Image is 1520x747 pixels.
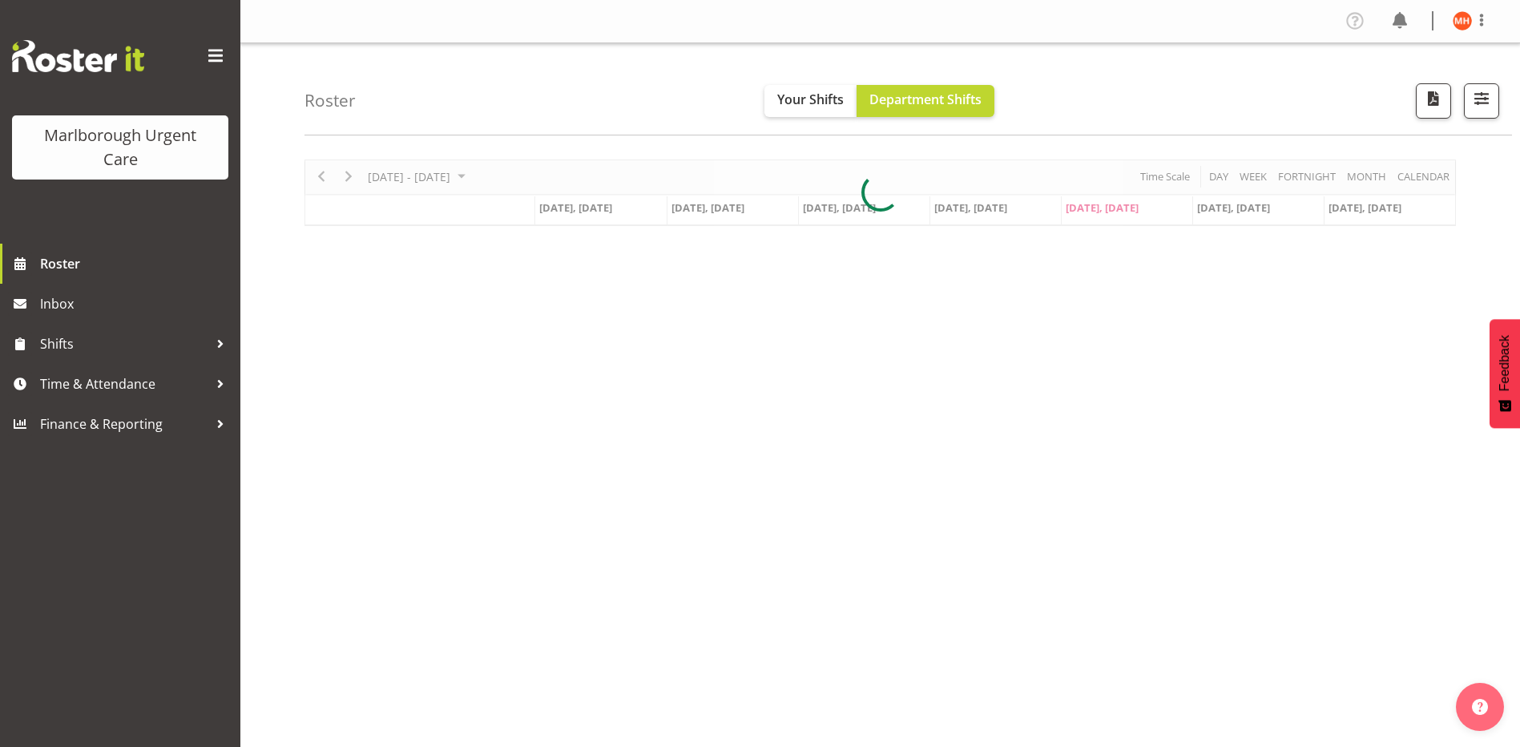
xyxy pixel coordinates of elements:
[764,85,857,117] button: Your Shifts
[857,85,994,117] button: Department Shifts
[1490,319,1520,428] button: Feedback - Show survey
[12,40,144,72] img: Rosterit website logo
[40,292,232,316] span: Inbox
[40,332,208,356] span: Shifts
[1472,699,1488,715] img: help-xxl-2.png
[28,123,212,172] div: Marlborough Urgent Care
[40,252,232,276] span: Roster
[40,372,208,396] span: Time & Attendance
[1453,11,1472,30] img: margret-hall11842.jpg
[1498,335,1512,391] span: Feedback
[304,91,356,110] h4: Roster
[40,412,208,436] span: Finance & Reporting
[1416,83,1451,119] button: Download a PDF of the roster according to the set date range.
[1464,83,1499,119] button: Filter Shifts
[869,91,982,108] span: Department Shifts
[777,91,844,108] span: Your Shifts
